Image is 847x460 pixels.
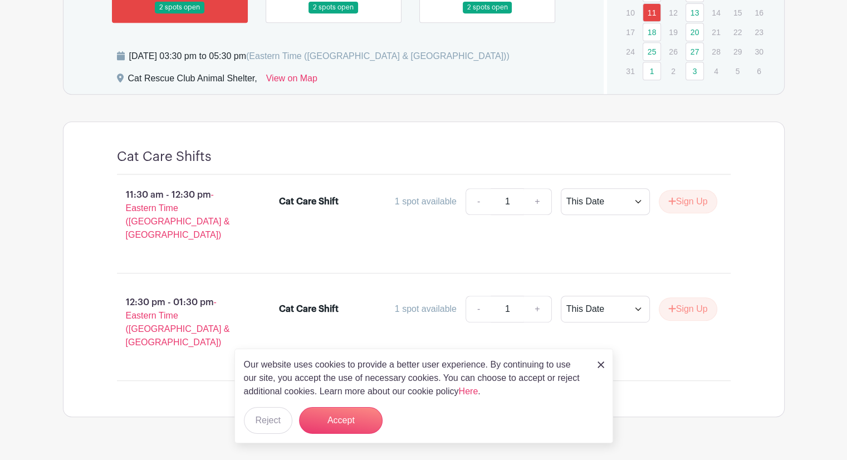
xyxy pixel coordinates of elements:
div: 1 spot available [395,302,457,316]
p: 10 [621,4,639,21]
p: 17 [621,23,639,41]
a: Here [459,386,478,396]
p: 28 [707,43,725,60]
button: Sign Up [659,190,717,213]
p: 4 [707,62,725,80]
a: - [466,188,491,215]
p: 14 [707,4,725,21]
a: 11 [643,3,661,22]
p: 23 [750,23,768,41]
div: 1 spot available [395,195,457,208]
p: 11:30 am - 12:30 pm [99,184,262,246]
p: 30 [750,43,768,60]
a: 20 [686,23,704,41]
div: Cat Rescue Club Animal Shelter, [128,72,257,90]
button: Sign Up [659,297,717,321]
a: + [523,188,551,215]
img: close_button-5f87c8562297e5c2d7936805f587ecaba9071eb48480494691a3f1689db116b3.svg [598,361,604,368]
p: 16 [750,4,768,21]
h4: Cat Care Shifts [117,149,212,165]
p: 2 [664,62,682,80]
p: 6 [750,62,768,80]
p: 29 [728,43,747,60]
a: + [523,296,551,322]
p: Our website uses cookies to provide a better user experience. By continuing to use our site, you ... [244,358,586,398]
a: - [466,296,491,322]
div: Cat Care Shift [279,302,339,316]
a: 3 [686,62,704,80]
p: 12:30 pm - 01:30 pm [99,291,262,354]
p: 12 [664,4,682,21]
p: 31 [621,62,639,80]
span: - Eastern Time ([GEOGRAPHIC_DATA] & [GEOGRAPHIC_DATA]) [126,297,230,347]
div: Cat Care Shift [279,195,339,208]
p: 15 [728,4,747,21]
a: View on Map [266,72,317,90]
p: 5 [728,62,747,80]
p: 22 [728,23,747,41]
p: 26 [664,43,682,60]
p: 19 [664,23,682,41]
div: [DATE] 03:30 pm to 05:30 pm [129,50,510,63]
a: 13 [686,3,704,22]
a: 25 [643,42,661,61]
span: - Eastern Time ([GEOGRAPHIC_DATA] & [GEOGRAPHIC_DATA]) [126,190,230,239]
a: 1 [643,62,661,80]
a: 27 [686,42,704,61]
button: Reject [244,407,292,434]
button: Accept [299,407,383,434]
span: (Eastern Time ([GEOGRAPHIC_DATA] & [GEOGRAPHIC_DATA])) [246,51,510,61]
p: 24 [621,43,639,60]
a: 18 [643,23,661,41]
p: 21 [707,23,725,41]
